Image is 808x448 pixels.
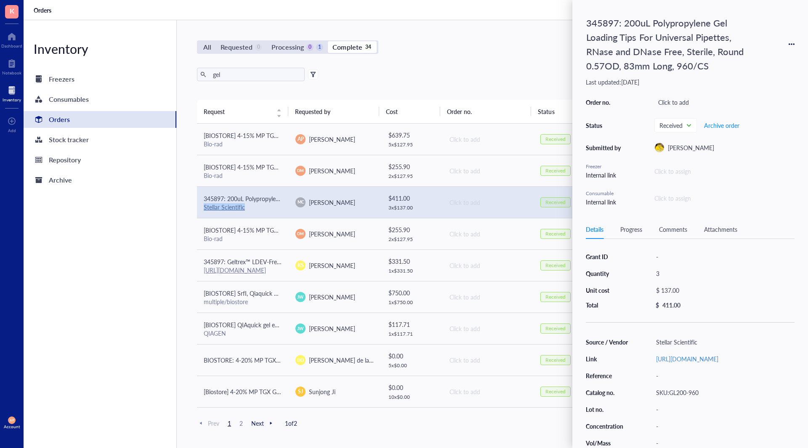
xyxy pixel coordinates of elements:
div: Catalog no. [586,389,629,396]
span: Sunjong Ji [309,387,335,396]
div: Click to assign [654,194,795,203]
div: Freezer [586,163,624,170]
span: 1 [224,419,234,427]
span: BIOSTORE: 4-20% MP TGX Gel 10W 50 microl pkg 10 [204,356,346,364]
span: [PERSON_NAME] [309,293,355,301]
span: [BIOSTORE] 4-15% MP TGX Gel 10W 50 µl pkg 10 [204,131,337,140]
div: Dashboard [1,43,22,48]
span: [PERSON_NAME] de la [PERSON_NAME] [309,356,417,364]
span: [PERSON_NAME] [309,261,355,270]
div: Link [586,355,629,363]
div: Click to add [449,292,527,302]
div: - [652,251,795,262]
div: Click to add [449,355,527,365]
div: Order no. [586,98,624,106]
div: Details [586,225,603,234]
th: Order no. [440,100,532,123]
div: 2 x $ 127.95 [388,236,436,243]
a: Stock tracker [24,131,176,148]
div: 1 x $ 750.00 [388,299,436,306]
td: Click to add [442,155,534,186]
div: Quantity [586,270,629,277]
div: Stellar Scientific [652,336,795,348]
div: Concentration [586,422,629,430]
span: [PERSON_NAME] [309,198,355,207]
span: [Biostore] 4-20% MP TGX Gel 15W 15 microl [204,387,322,396]
div: Submitted by [586,144,624,151]
div: All [203,41,211,53]
span: 2 [236,419,246,427]
div: Click to add [449,135,527,144]
div: Repository [49,154,81,166]
div: Last updated: [DATE] [586,78,795,86]
div: Click to add [449,166,527,175]
div: Status [586,122,624,129]
a: Freezers [24,71,176,87]
div: - [652,370,795,382]
div: Grant ID [586,253,629,260]
a: [URL][DOMAIN_NAME] [204,266,266,274]
th: Requested by [288,100,380,123]
div: 0 [306,44,314,51]
div: Click to add [449,229,527,239]
span: K [10,5,14,16]
td: Click to add [442,124,534,155]
div: $ 750.00 [388,288,436,297]
div: 5 x $ 0.00 [388,362,436,369]
div: Received [545,167,566,174]
td: Click to add [442,281,534,313]
span: DD [297,357,304,363]
div: 10 x $ 0.00 [388,394,436,400]
div: 345897: 200uL Polypropylene Gel Loading Tips For Universal Pipettes, RNase and DNase Free, Steril... [582,13,759,75]
div: Consumables [49,93,89,105]
span: DM [298,231,304,237]
a: Orders [24,111,176,128]
a: Consumables [24,91,176,108]
a: Stellar Scientific [204,203,245,211]
div: Progress [620,225,642,234]
span: [BIOSTORE] 4-15% MP TGX Gel 10W 50 µl pkg 10 [204,226,337,234]
span: KS [298,262,304,269]
span: JW [297,294,304,300]
span: 1 of 2 [285,419,297,427]
a: Orders [34,6,53,14]
div: Stock tracker [49,134,89,146]
th: Cost [379,100,440,123]
div: Freezers [49,73,74,85]
span: 345897: 200uL Polypropylene Gel Loading Tips For Universal Pipettes, RNase and DNase Free, Steril... [204,194,565,203]
span: [PERSON_NAME] [668,143,714,152]
td: Click to add [442,249,534,281]
img: da48f3c6-a43e-4a2d-aade-5eac0d93827f.jpeg [655,143,664,152]
div: Reference [586,372,629,379]
div: $ 137.00 [652,284,791,296]
div: Unit cost [586,286,629,294]
div: Click to add [449,261,527,270]
div: Received [545,199,566,206]
div: $ 639.75 [388,130,436,140]
div: Archive [49,174,72,186]
div: Vol/Mass [586,439,629,447]
button: Archive order [704,119,740,132]
div: 1 [316,44,323,51]
div: 1 x $ 117.71 [388,331,436,337]
div: $ 255.90 [388,162,436,171]
a: Notebook [2,57,21,75]
span: [PERSON_NAME] [309,230,355,238]
div: 3 [652,268,795,279]
span: Prev [197,419,219,427]
span: [BIOSTORE] 4-15% MP TGX Gel 10W 50 µl pkg 10 [204,163,337,171]
div: 411.00 [662,301,680,309]
span: SJ [298,388,303,395]
div: $ [656,301,659,309]
div: $ 411.00 [388,194,436,203]
div: Bio-rad [204,140,282,148]
a: Repository [24,151,176,168]
div: $ 117.71 [388,320,436,329]
span: [PERSON_NAME] [309,135,355,143]
span: [BIOSTORE] SrfI, Qiaquick nucleotide removal kit, MinElute Gel ex kit [204,289,383,297]
div: Orders [49,114,70,125]
div: Complete [332,41,362,53]
div: Bio-rad [204,172,282,179]
div: Notebook [2,70,21,75]
a: Inventory [3,84,21,102]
